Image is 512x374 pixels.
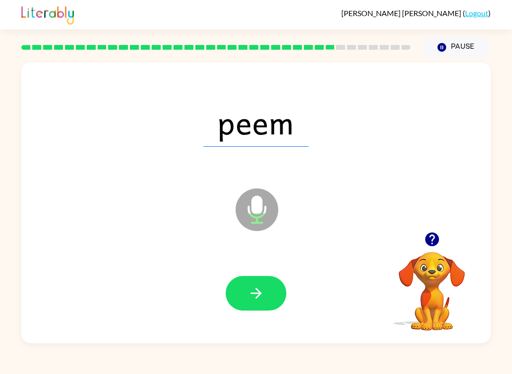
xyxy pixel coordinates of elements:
[465,9,488,18] a: Logout
[384,237,479,332] video: Your browser must support playing .mp4 files to use Literably. Please try using another browser.
[341,9,491,18] div: ( )
[422,36,491,58] button: Pause
[21,4,74,25] img: Literably
[203,98,309,147] span: peem
[341,9,463,18] span: [PERSON_NAME] [PERSON_NAME]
